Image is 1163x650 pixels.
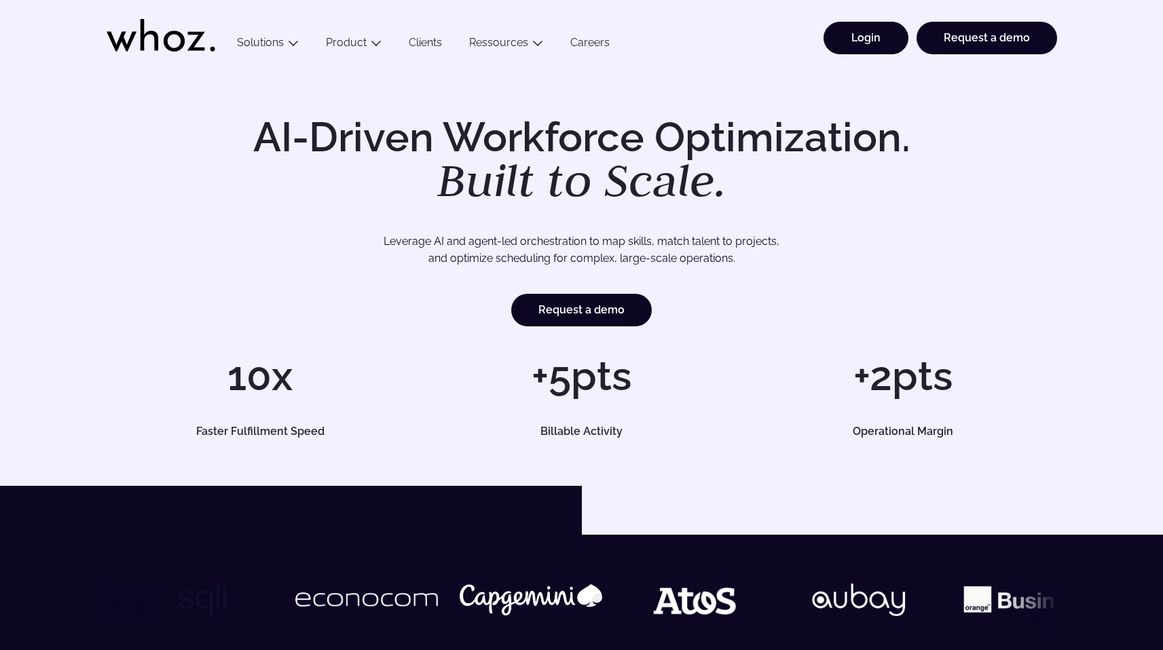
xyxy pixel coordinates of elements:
[234,117,929,204] h1: AI-Driven Workforce Optimization.
[223,36,312,54] button: Solutions
[395,36,456,54] a: Clients
[443,426,720,437] h5: Billable Activity
[456,36,557,54] button: Ressources
[824,22,908,54] a: Login
[107,356,414,396] h1: 10x
[557,36,623,54] a: Careers
[437,150,726,210] em: Built to Scale.
[326,36,367,49] a: Product
[1073,560,1144,631] iframe: Chatbot
[154,233,1010,267] p: Leverage AI and agent-led orchestration to map skills, match talent to projects, and optimize sch...
[469,36,528,49] a: Ressources
[749,356,1056,396] h1: +2pts
[122,426,399,437] h5: Faster Fulfillment Speed
[428,356,735,396] h1: +5pts
[917,22,1057,54] a: Request a demo
[312,36,395,54] button: Product
[511,294,652,326] a: Request a demo
[764,426,1041,437] h5: Operational Margin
